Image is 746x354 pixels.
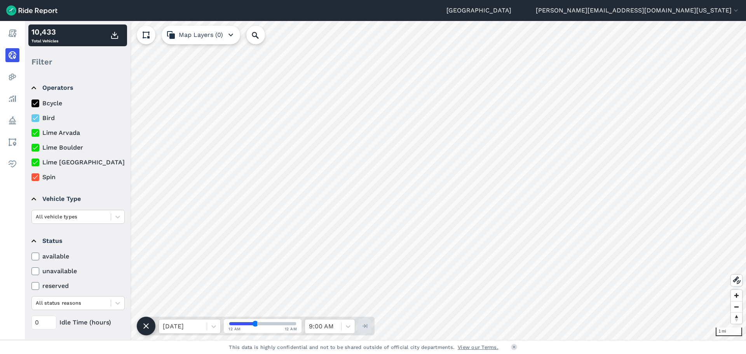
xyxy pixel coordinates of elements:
span: 12 AM [228,326,241,332]
a: Report [5,26,19,40]
button: [PERSON_NAME][EMAIL_ADDRESS][DOMAIN_NAME][US_STATE] [536,6,740,15]
div: Idle Time (hours) [31,316,125,330]
a: Health [5,157,19,171]
label: available [31,252,125,261]
img: Ride Report [6,5,58,16]
a: [GEOGRAPHIC_DATA] [446,6,511,15]
label: unavailable [31,267,125,276]
summary: Status [31,230,124,252]
a: Heatmaps [5,70,19,84]
label: Lime Boulder [31,143,125,152]
span: 12 AM [285,326,297,332]
button: Map Layers (0) [162,26,240,44]
a: Realtime [5,48,19,62]
label: reserved [31,281,125,291]
a: Areas [5,135,19,149]
label: Spin [31,173,125,182]
a: Policy [5,113,19,127]
a: Analyze [5,92,19,106]
summary: Operators [31,77,124,99]
div: Total Vehicles [31,26,58,45]
div: 10,433 [31,26,58,38]
button: Zoom out [731,301,742,312]
input: Search Location or Vehicles [246,26,277,44]
label: Bcycle [31,99,125,108]
label: Lime [GEOGRAPHIC_DATA] [31,158,125,167]
summary: Vehicle Type [31,188,124,210]
label: Lime Arvada [31,128,125,138]
button: Zoom in [731,290,742,301]
label: Bird [31,113,125,123]
a: View our Terms. [458,344,498,351]
button: Reset bearing to north [731,312,742,324]
div: 1 mi [716,328,742,336]
div: Filter [28,50,127,74]
canvas: Map [25,21,746,340]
